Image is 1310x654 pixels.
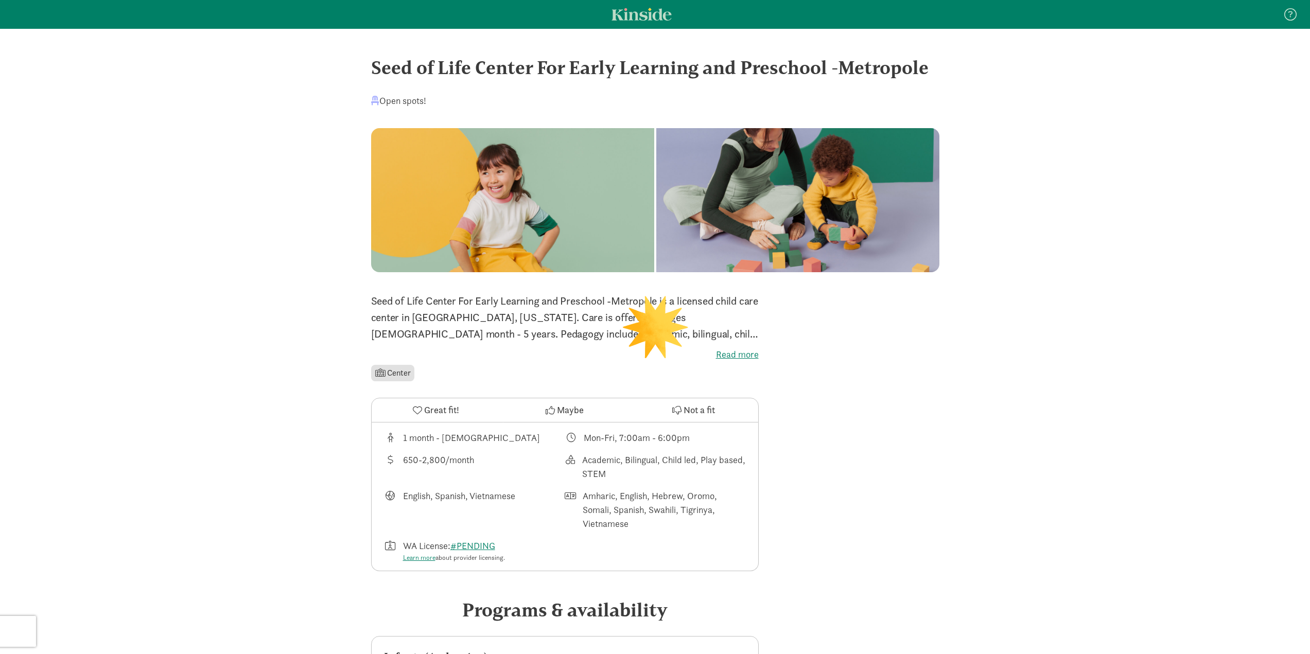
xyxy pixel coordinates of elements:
div: Mon-Fri, 7:00am - 6:00pm [584,431,690,445]
div: WA License: [403,539,505,563]
div: Languages taught [384,489,565,531]
div: This provider's education philosophy [565,453,746,481]
div: Class schedule [565,431,746,445]
li: Center [371,365,415,381]
a: Learn more [403,553,435,562]
button: Great fit! [372,398,500,422]
div: Programs & availability [371,596,759,624]
div: 1 month - [DEMOGRAPHIC_DATA] [403,431,540,445]
div: English, Spanish, Vietnamese [403,489,515,531]
span: Not a fit [684,403,715,417]
div: Seed of Life Center For Early Learning and Preschool -Metropole [371,54,939,81]
label: Read more [371,348,759,361]
div: Academic, Bilingual, Child led, Play based, STEM [582,453,746,481]
span: Great fit! [424,403,459,417]
div: about provider licensing. [403,553,505,563]
div: License number [384,539,565,563]
p: Seed of Life Center For Early Learning and Preschool -Metropole is a licensed child care center i... [371,293,759,342]
div: 650-2,800/month [403,453,474,481]
a: #PENDING [450,540,495,552]
a: Kinside [612,8,672,21]
button: Not a fit [629,398,758,422]
div: Average tuition for this program [384,453,565,481]
div: Open spots! [371,94,426,108]
span: Maybe [557,403,584,417]
div: Amharic, English, Hebrew, Oromo, Somali, Spanish, Swahili, Tigrinya, Vietnamese [583,489,746,531]
div: Languages spoken [565,489,746,531]
button: Maybe [500,398,629,422]
div: Age range for children that this provider cares for [384,431,565,445]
